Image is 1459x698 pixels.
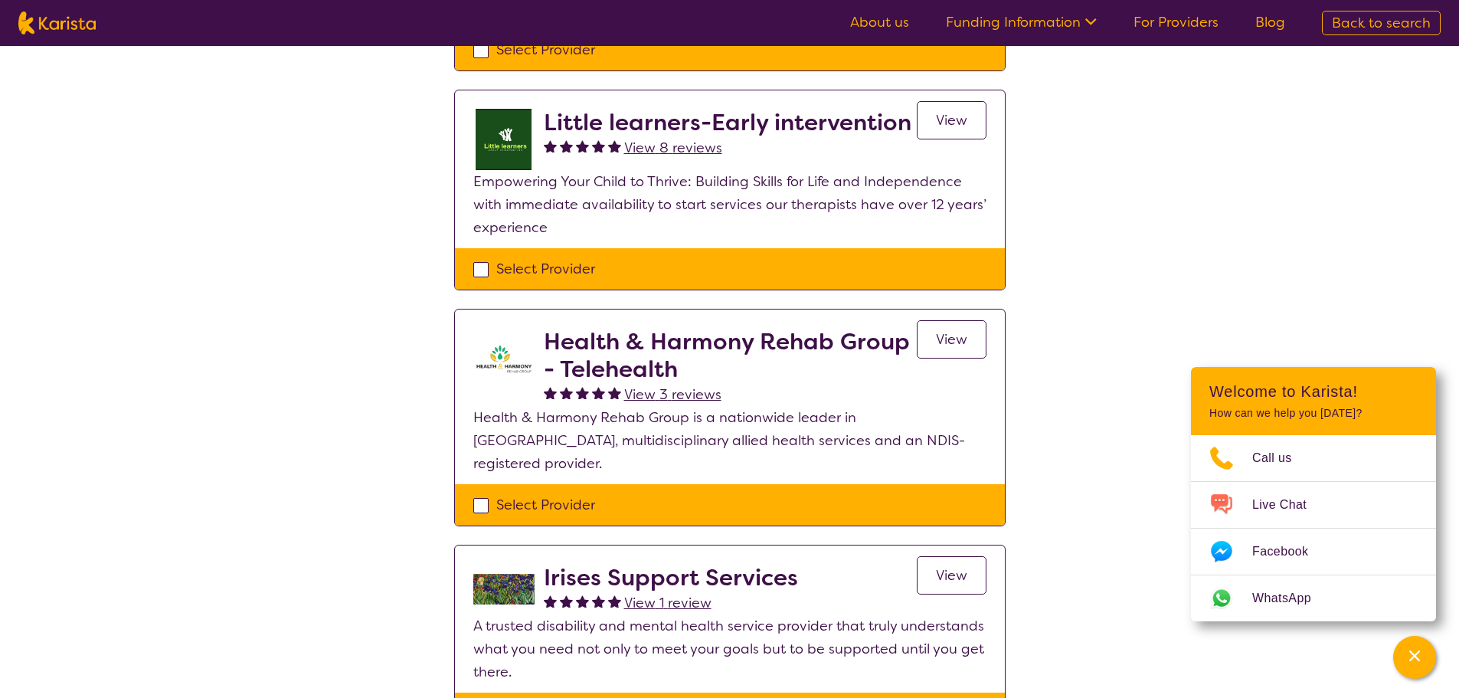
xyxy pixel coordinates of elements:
[1322,11,1441,35] a: Back to search
[544,386,557,399] img: fullstar
[1252,587,1330,610] span: WhatsApp
[936,111,967,129] span: View
[1393,636,1436,679] button: Channel Menu
[624,139,722,157] span: View 8 reviews
[560,595,573,608] img: fullstar
[624,385,721,404] span: View 3 reviews
[1209,382,1418,401] h2: Welcome to Karista!
[1191,367,1436,621] div: Channel Menu
[473,109,535,170] img: f55hkdaos5cvjyfbzwno.jpg
[592,139,605,152] img: fullstar
[624,594,712,612] span: View 1 review
[473,170,986,239] p: Empowering Your Child to Thrive: Building Skills for Life and Independence with immediate availab...
[544,564,798,591] h2: Irises Support Services
[544,328,917,383] h2: Health & Harmony Rehab Group - Telehealth
[1252,540,1327,563] span: Facebook
[473,614,986,683] p: A trusted disability and mental health service provider that truly understands what you need not ...
[1252,493,1325,516] span: Live Chat
[473,406,986,475] p: Health & Harmony Rehab Group is a nationwide leader in [GEOGRAPHIC_DATA], multidisciplinary allie...
[544,109,911,136] h2: Little learners-Early intervention
[1209,407,1418,420] p: How can we help you [DATE]?
[1191,575,1436,621] a: Web link opens in a new tab.
[1255,13,1285,31] a: Blog
[608,386,621,399] img: fullstar
[544,595,557,608] img: fullstar
[560,139,573,152] img: fullstar
[608,139,621,152] img: fullstar
[624,383,721,406] a: View 3 reviews
[560,386,573,399] img: fullstar
[592,386,605,399] img: fullstar
[936,566,967,585] span: View
[473,564,535,614] img: bveqlmrdxdvqu3rwwcov.jpg
[608,595,621,608] img: fullstar
[917,320,986,359] a: View
[576,595,589,608] img: fullstar
[946,13,1097,31] a: Funding Information
[936,330,967,349] span: View
[544,139,557,152] img: fullstar
[576,139,589,152] img: fullstar
[624,136,722,159] a: View 8 reviews
[917,556,986,595] a: View
[850,13,909,31] a: About us
[592,595,605,608] img: fullstar
[18,11,96,34] img: Karista logo
[917,101,986,139] a: View
[1332,14,1431,32] span: Back to search
[1134,13,1219,31] a: For Providers
[1252,447,1310,470] span: Call us
[576,386,589,399] img: fullstar
[1191,435,1436,621] ul: Choose channel
[473,328,535,389] img: ztak9tblhgtrn1fit8ap.png
[624,591,712,614] a: View 1 review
